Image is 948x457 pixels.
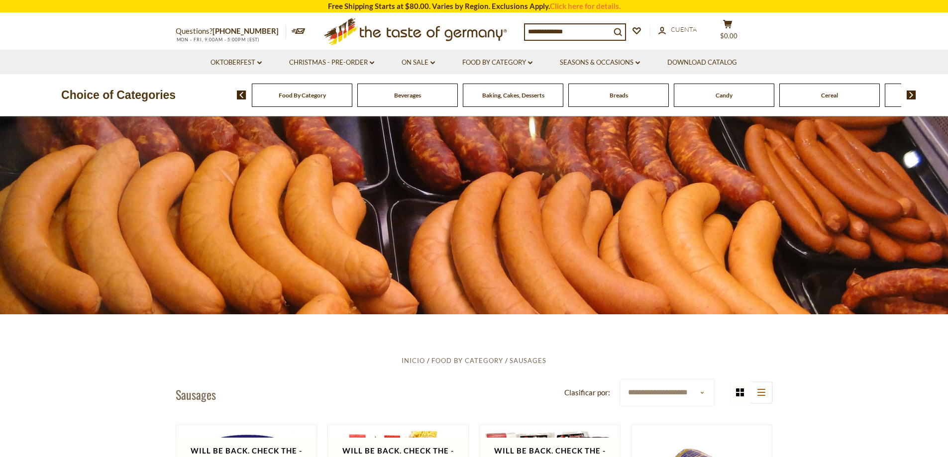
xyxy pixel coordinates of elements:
a: Cuenta [658,24,697,35]
a: Beverages [394,91,421,99]
a: [PHONE_NUMBER] [212,26,279,35]
a: Food By Category [279,91,326,99]
a: Baking, Cakes, Desserts [482,91,544,99]
span: MON - FRI, 9:00AM - 5:00PM (EST) [176,37,260,42]
button: $0.00 [713,19,743,44]
a: Seasons & Occasions [560,57,640,68]
label: Clasificar por: [564,386,610,399]
a: Inicio [402,357,425,365]
img: next arrow [907,91,916,99]
h1: Sausages [176,387,216,402]
a: Candy [716,91,733,99]
a: Sausages [510,357,546,365]
a: Food By Category [431,357,503,365]
span: $0.00 [720,32,737,40]
a: Oktoberfest [211,57,262,68]
a: On Sale [402,57,435,68]
a: Download Catalog [667,57,737,68]
a: Christmas - PRE-ORDER [289,57,374,68]
img: previous arrow [237,91,246,99]
span: Cuenta [671,25,697,33]
a: Cereal [821,91,838,99]
a: Food By Category [462,57,532,68]
a: Click here for details. [550,1,621,10]
p: Questions? [176,25,286,38]
a: Breads [610,91,628,99]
